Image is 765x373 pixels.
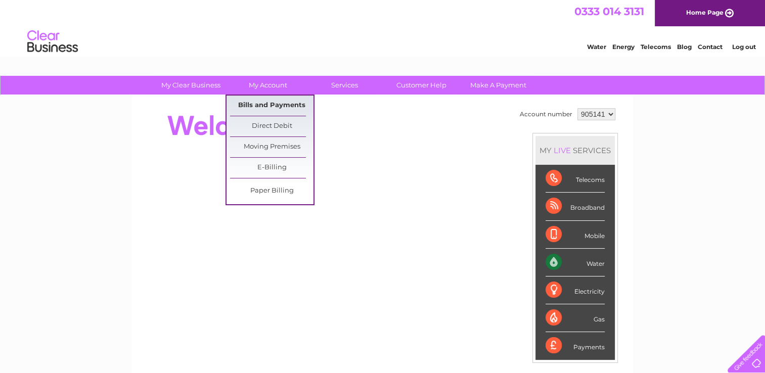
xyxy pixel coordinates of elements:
a: Bills and Payments [230,96,313,116]
div: Clear Business is a trading name of Verastar Limited (registered in [GEOGRAPHIC_DATA] No. 3667643... [144,6,622,49]
a: 0333 014 3131 [574,5,644,18]
a: Telecoms [641,43,671,51]
img: logo.png [27,26,78,57]
a: Customer Help [380,76,463,95]
div: LIVE [552,146,573,155]
a: Energy [612,43,635,51]
td: Account number [517,106,575,123]
a: Services [303,76,386,95]
div: Gas [546,304,605,332]
div: Broadband [546,193,605,220]
a: Make A Payment [457,76,540,95]
div: Mobile [546,221,605,249]
div: Telecoms [546,165,605,193]
a: Moving Premises [230,137,313,157]
a: Direct Debit [230,116,313,136]
a: Water [587,43,606,51]
div: Water [546,249,605,276]
a: Log out [732,43,755,51]
div: Payments [546,332,605,359]
a: Paper Billing [230,181,313,201]
a: Contact [698,43,723,51]
a: E-Billing [230,158,313,178]
a: My Account [226,76,309,95]
div: Electricity [546,276,605,304]
a: Blog [677,43,692,51]
a: My Clear Business [149,76,233,95]
div: MY SERVICES [535,136,615,165]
